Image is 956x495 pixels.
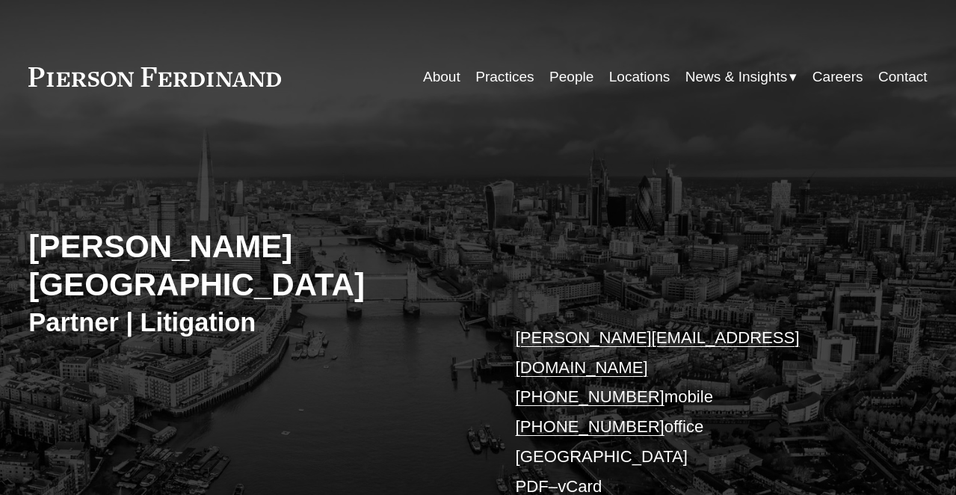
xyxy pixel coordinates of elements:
a: Careers [812,63,863,91]
a: Practices [475,63,534,91]
a: [PHONE_NUMBER] [516,387,664,406]
a: [PERSON_NAME][EMAIL_ADDRESS][DOMAIN_NAME] [516,328,800,377]
h2: [PERSON_NAME][GEOGRAPHIC_DATA] [28,227,478,304]
a: Contact [878,63,928,91]
span: News & Insights [685,64,788,90]
a: About [423,63,460,91]
a: folder dropdown [685,63,798,91]
h3: Partner | Litigation [28,307,478,339]
a: Locations [609,63,670,91]
a: People [549,63,593,91]
a: [PHONE_NUMBER] [516,417,664,436]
